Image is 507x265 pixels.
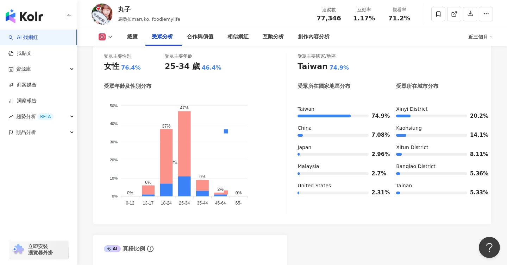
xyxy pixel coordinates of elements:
[11,244,25,255] img: chrome extension
[16,109,54,124] span: 趨勢分析
[298,83,350,90] div: 受眾所在國家地區分布
[298,33,330,41] div: 創作內容分析
[371,114,382,119] span: 74.9%
[298,182,382,189] div: United States
[37,113,54,120] div: BETA
[104,53,131,59] div: 受眾主要性別
[104,245,121,252] div: AI
[371,190,382,195] span: 2.31%
[92,4,113,25] img: KOL Avatar
[110,176,118,180] tspan: 10%
[104,83,151,90] div: 受眾年齡及性別分布
[298,125,382,132] div: China
[187,33,213,41] div: 合作與價值
[263,33,284,41] div: 互動分析
[121,64,141,72] div: 76.4%
[112,194,118,198] tspan: 0%
[143,201,154,206] tspan: 13-17
[110,158,118,162] tspan: 20%
[165,53,192,59] div: 受眾主要年齡
[353,15,375,22] span: 1.17%
[161,201,172,206] tspan: 18-24
[298,106,382,113] div: Taiwan
[470,152,481,157] span: 8.11%
[371,132,382,138] span: 7.08%
[197,201,208,206] tspan: 35-44
[396,83,438,90] div: 受眾所在城市分布
[227,33,249,41] div: 相似網紅
[371,171,382,176] span: 2.7%
[8,34,38,41] a: searchAI 找網紅
[470,114,481,119] span: 20.2%
[317,14,341,22] span: 77,346
[298,163,382,170] div: Malaysia
[16,61,31,77] span: 資源庫
[479,237,500,258] iframe: Help Scout Beacon - Open
[470,171,481,176] span: 5.36%
[330,64,349,72] div: 74.9%
[470,190,481,195] span: 5.33%
[127,33,138,41] div: 總覽
[396,182,481,189] div: Tainan
[126,201,134,206] tspan: 0-12
[315,6,342,13] div: 追蹤數
[104,61,119,72] div: 女性
[104,245,145,253] div: 真粉比例
[371,152,382,157] span: 2.96%
[236,201,242,206] tspan: 65-
[298,53,336,59] div: 受眾主要國家/地區
[396,144,481,151] div: Xitun District
[6,9,43,23] img: logo
[110,122,118,126] tspan: 40%
[202,64,221,72] div: 46.4%
[9,240,68,259] a: chrome extension立即安裝 瀏覽器外掛
[396,163,481,170] div: Banqiao District
[470,132,481,138] span: 14.1%
[28,243,53,256] span: 立即安裝 瀏覽器外掛
[386,6,413,13] div: 觀看率
[152,33,173,41] div: 受眾分析
[110,103,118,108] tspan: 50%
[165,61,200,72] div: 25-34 歲
[8,114,13,119] span: rise
[396,125,481,132] div: Kaohsiung
[179,201,190,206] tspan: 25-34
[8,50,32,57] a: 找貼文
[388,15,410,22] span: 71.2%
[16,124,36,140] span: 競品分析
[118,17,180,22] span: 馬嚕扣maruko, foodiemylife
[215,201,226,206] tspan: 45-64
[118,5,180,14] div: 丸子
[298,61,327,72] div: Taiwan
[351,6,377,13] div: 互動率
[146,245,155,253] span: info-circle
[298,144,382,151] div: Japan
[110,140,118,144] tspan: 30%
[8,82,37,89] a: 商案媒合
[468,31,493,43] div: 近三個月
[8,97,37,104] a: 洞察報告
[396,106,481,113] div: Xinyi District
